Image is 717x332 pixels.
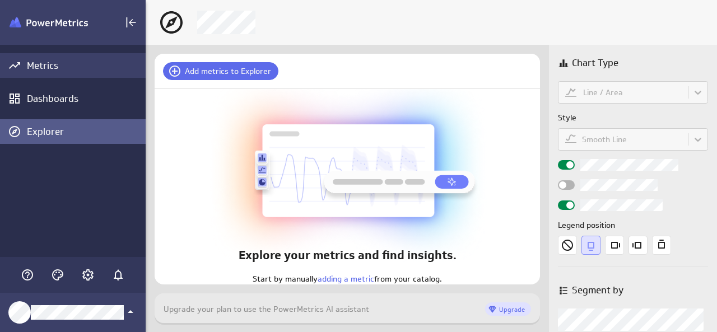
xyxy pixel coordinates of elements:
a: adding a metric [318,274,374,284]
img: explorer-zerostate-ai.svg [207,74,487,266]
div: Metrics [27,59,143,72]
div: Account and settings [78,265,97,284]
svg: Account and settings [81,268,95,282]
div: Collapse [122,13,141,32]
div: Themes [48,265,67,284]
span: Add metrics to Explorer [185,66,271,76]
div: Notifications [109,265,128,284]
div: Dashboards [27,92,143,105]
button: Add metrics to Explorer [163,62,278,80]
p: Explore your metrics and find insights. [239,246,457,264]
p: Start by manually from your catalog. [239,273,457,285]
span: Upgrade [493,305,530,314]
div: Explorer [27,125,143,138]
svg: Themes [51,268,64,282]
div: Help & PowerMetrics Assistant [18,265,37,284]
img: Klipfolio PowerMetrics Banner [10,17,88,28]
